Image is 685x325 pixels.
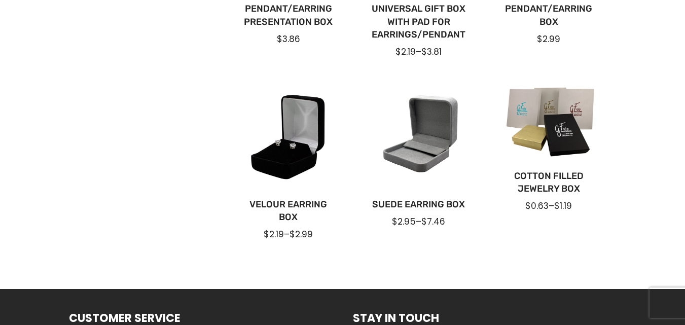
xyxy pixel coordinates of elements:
span: $2.19 [264,228,284,240]
div: – [500,200,598,212]
a: Cotton Filled Jewelry Box [500,170,598,195]
span: $0.63 [525,200,549,212]
span: $3.81 [421,46,442,58]
span: $1.19 [554,200,572,212]
div: $3.86 [240,33,338,45]
div: – [370,46,467,58]
div: – [370,215,467,228]
a: Velour Earring Box [240,198,338,224]
span: $2.95 [392,215,416,228]
span: $2.99 [290,228,313,240]
div: – [240,228,338,240]
span: $2.19 [395,46,416,58]
div: $2.99 [500,33,598,45]
span: $7.46 [421,215,445,228]
a: Suede Earring Box [370,198,467,211]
